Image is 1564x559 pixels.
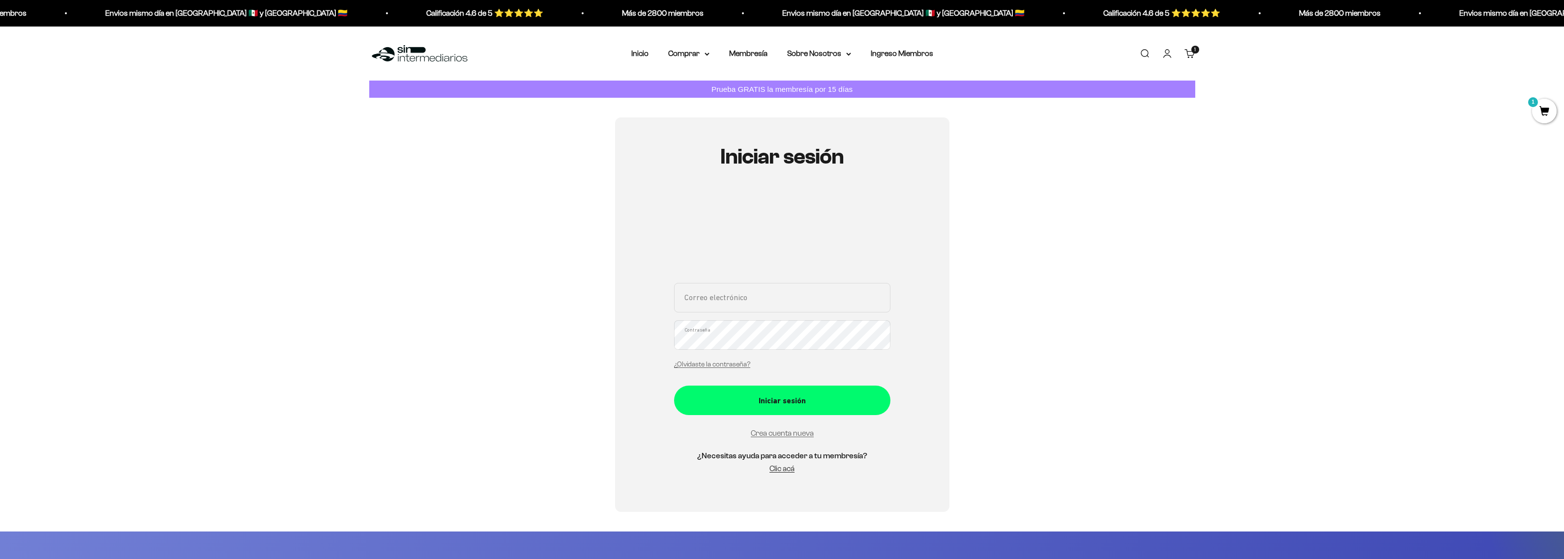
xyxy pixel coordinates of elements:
[769,464,795,473] a: Clic acá
[729,49,767,57] a: Membresía
[674,197,890,271] iframe: Social Login Buttons
[871,49,933,57] a: Ingreso Miembros
[57,7,139,20] p: Más de 2800 miembros
[674,145,890,168] h1: Iniciar sesión
[694,394,871,407] div: Iniciar sesión
[1532,107,1557,117] a: 1
[674,449,890,462] h5: ¿Necesitas ayuda para acceder a tu membresía?
[1411,7,1493,20] p: Más de 2800 miembros
[631,49,649,57] a: Inicio
[787,47,851,60] summary: Sobre Nosotros
[894,7,1137,20] p: Envios mismo día en [GEOGRAPHIC_DATA] 🇲🇽 y [GEOGRAPHIC_DATA] 🇨🇴
[369,81,1195,98] a: Prueba GRATIS la membresía por 15 días
[674,361,750,368] a: ¿Olvidaste la contraseña?
[1527,96,1539,108] mark: 1
[217,7,460,20] p: Envios mismo día en [GEOGRAPHIC_DATA] 🇲🇽 y [GEOGRAPHIC_DATA] 🇨🇴
[709,83,855,95] p: Prueba GRATIS la membresía por 15 días
[668,47,709,60] summary: Comprar
[538,7,655,20] p: Calificación 4.6 de 5 ⭐️⭐️⭐️⭐️⭐️
[1194,47,1196,52] span: 1
[1215,7,1332,20] p: Calificación 4.6 de 5 ⭐️⭐️⭐️⭐️⭐️
[734,7,816,20] p: Más de 2800 miembros
[674,386,890,415] button: Iniciar sesión
[751,429,814,437] a: Crea cuenta nueva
